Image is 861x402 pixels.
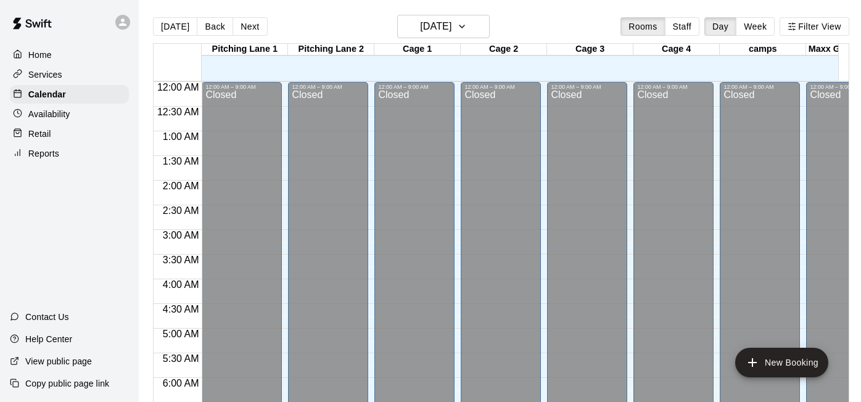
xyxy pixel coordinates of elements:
[736,17,775,36] button: Week
[25,333,72,345] p: Help Center
[28,49,52,61] p: Home
[10,125,129,143] a: Retail
[620,17,665,36] button: Rooms
[153,17,197,36] button: [DATE]
[154,82,202,92] span: 12:00 AM
[160,378,202,388] span: 6:00 AM
[292,84,365,90] div: 12:00 AM – 9:00 AM
[464,84,537,90] div: 12:00 AM – 9:00 AM
[10,105,129,123] a: Availability
[10,144,129,163] a: Reports
[28,88,66,100] p: Calendar
[28,128,51,140] p: Retail
[723,84,796,90] div: 12:00 AM – 9:00 AM
[547,44,633,55] div: Cage 3
[10,85,129,104] a: Calendar
[154,107,202,117] span: 12:30 AM
[205,84,278,90] div: 12:00 AM – 9:00 AM
[288,44,374,55] div: Pitching Lane 2
[28,68,62,81] p: Services
[28,147,59,160] p: Reports
[28,108,70,120] p: Availability
[160,205,202,216] span: 2:30 AM
[160,329,202,339] span: 5:00 AM
[25,311,69,323] p: Contact Us
[160,304,202,314] span: 4:30 AM
[160,131,202,142] span: 1:00 AM
[197,17,233,36] button: Back
[374,44,461,55] div: Cage 1
[10,46,129,64] a: Home
[637,84,710,90] div: 12:00 AM – 9:00 AM
[780,17,849,36] button: Filter View
[160,230,202,240] span: 3:00 AM
[160,255,202,265] span: 3:30 AM
[25,377,109,390] p: Copy public page link
[233,17,267,36] button: Next
[202,44,288,55] div: Pitching Lane 1
[160,279,202,290] span: 4:00 AM
[633,44,720,55] div: Cage 4
[720,44,806,55] div: camps
[378,84,451,90] div: 12:00 AM – 9:00 AM
[160,181,202,191] span: 2:00 AM
[397,15,490,38] button: [DATE]
[160,353,202,364] span: 5:30 AM
[461,44,547,55] div: Cage 2
[10,65,129,84] a: Services
[551,84,624,90] div: 12:00 AM – 9:00 AM
[704,17,736,36] button: Day
[665,17,700,36] button: Staff
[735,348,828,377] button: add
[25,355,92,367] p: View public page
[420,18,451,35] h6: [DATE]
[160,156,202,166] span: 1:30 AM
